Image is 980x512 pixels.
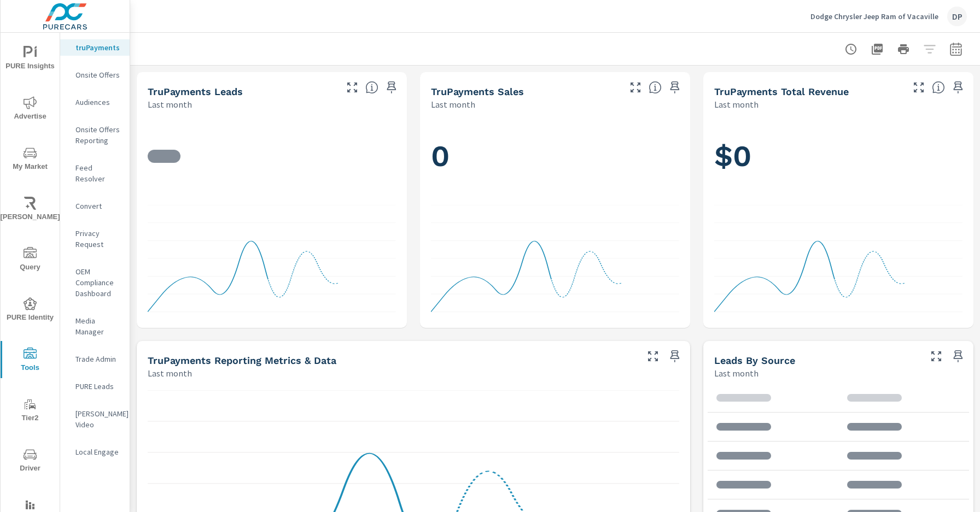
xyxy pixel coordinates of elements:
[75,446,121,457] p: Local Engage
[949,348,967,365] span: Save this to your personalized report
[644,348,662,365] button: Make Fullscreen
[892,38,914,60] button: Print Report
[60,225,130,252] div: Privacy Request
[60,263,130,302] div: OEM Compliance Dashboard
[60,405,130,433] div: [PERSON_NAME] Video
[60,160,130,187] div: Feed Resolver
[75,228,121,250] p: Privacy Request
[60,94,130,110] div: Audiences
[75,42,121,53] p: truPayments
[649,81,662,94] span: Number of sales matched to a truPayments lead. [Source: This data is sourced from the dealer's DM...
[60,198,130,214] div: Convert
[4,146,56,173] span: My Market
[4,297,56,324] span: PURE Identity
[714,98,759,111] p: Last month
[60,351,130,367] div: Trade Admin
[75,354,121,364] p: Trade Admin
[910,79,927,96] button: Make Fullscreen
[949,79,967,96] span: Save this to your personalized report
[947,7,967,26] div: DP
[75,97,121,108] p: Audiences
[343,79,361,96] button: Make Fullscreen
[60,378,130,395] div: PURE Leads
[666,348,684,365] span: Save this to your personalized report
[75,162,121,184] p: Feed Resolver
[148,367,192,380] p: Last month
[666,79,684,96] span: Save this to your personalized report
[431,98,475,111] p: Last month
[4,247,56,274] span: Query
[714,138,962,175] h1: $0
[4,46,56,73] span: PURE Insights
[60,444,130,460] div: Local Engage
[365,81,378,94] span: The number of truPayments leads.
[148,355,336,366] h5: truPayments Reporting Metrics & Data
[866,38,888,60] button: "Export Report to PDF"
[945,38,967,60] button: Select Date Range
[927,348,945,365] button: Make Fullscreen
[932,81,945,94] span: Total revenue from sales matched to a truPayments lead. [Source: This data is sourced from the de...
[810,11,938,21] p: Dodge Chrysler Jeep Ram of Vacaville
[148,86,243,97] h5: truPayments Leads
[75,408,121,430] p: [PERSON_NAME] Video
[75,381,121,392] p: PURE Leads
[4,348,56,374] span: Tools
[75,69,121,80] p: Onsite Offers
[60,67,130,83] div: Onsite Offers
[383,79,400,96] span: Save this to your personalized report
[148,98,192,111] p: Last month
[4,96,56,123] span: Advertise
[60,39,130,56] div: truPayments
[60,313,130,340] div: Media Manager
[627,79,644,96] button: Make Fullscreen
[75,266,121,299] p: OEM Compliance Dashboard
[4,448,56,475] span: Driver
[75,315,121,337] p: Media Manager
[75,201,121,211] p: Convert
[714,86,849,97] h5: truPayments Total Revenue
[75,124,121,146] p: Onsite Offers Reporting
[60,121,130,149] div: Onsite Offers Reporting
[714,355,795,366] h5: Leads By Source
[431,138,679,175] h1: 0
[4,197,56,223] span: [PERSON_NAME]
[4,398,56,425] span: Tier2
[431,86,524,97] h5: truPayments Sales
[714,367,759,380] p: Last month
